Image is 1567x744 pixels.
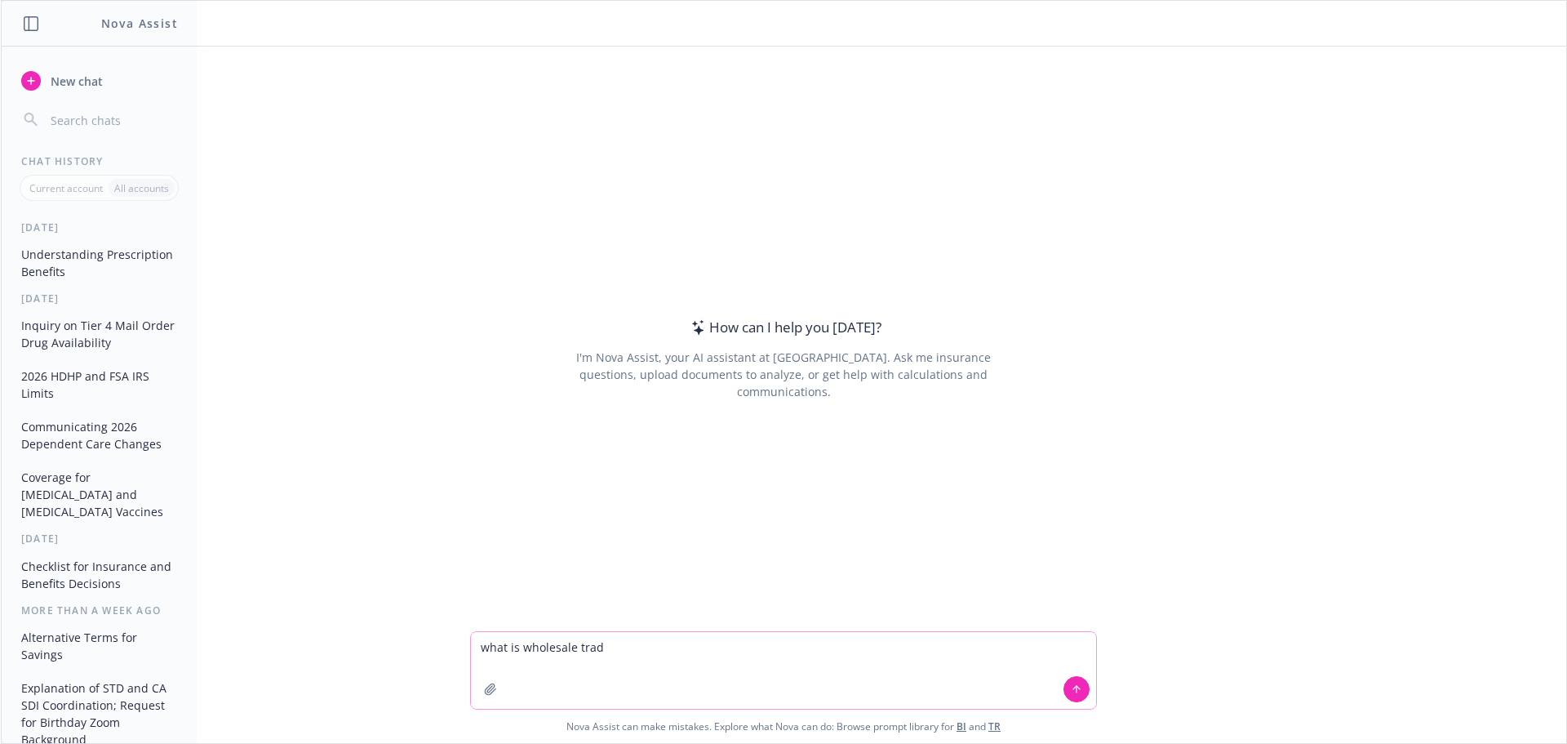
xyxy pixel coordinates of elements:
button: Alternative Terms for Savings [15,624,184,668]
h1: Nova Assist [101,15,178,32]
span: New chat [47,73,103,90]
a: TR [988,719,1001,733]
div: I'm Nova Assist, your AI assistant at [GEOGRAPHIC_DATA]. Ask me insurance questions, upload docum... [553,349,1013,400]
span: Nova Assist can make mistakes. Explore what Nova can do: Browse prompt library for and [7,710,1560,743]
button: Understanding Prescription Benefits [15,241,184,285]
div: [DATE] [2,221,197,234]
div: Chat History [2,154,197,168]
div: More than a week ago [2,604,197,617]
div: [DATE] [2,292,197,305]
button: Checklist for Insurance and Benefits Decisions [15,553,184,597]
textarea: what is wholesale trad [471,632,1096,709]
button: 2026 HDHP and FSA IRS Limits [15,363,184,407]
button: Communicating 2026 Dependent Care Changes [15,413,184,457]
button: Inquiry on Tier 4 Mail Order Drug Availability [15,312,184,356]
div: How can I help you [DATE]? [686,317,881,338]
div: [DATE] [2,532,197,546]
button: Coverage for [MEDICAL_DATA] and [MEDICAL_DATA] Vaccines [15,464,184,525]
input: Search chats [47,109,177,131]
button: New chat [15,66,184,96]
p: All accounts [114,181,169,195]
a: BI [957,719,966,733]
p: Current account [29,181,103,195]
